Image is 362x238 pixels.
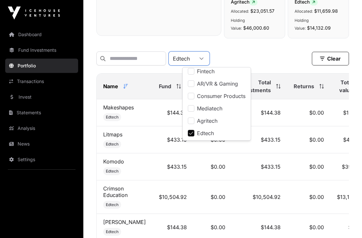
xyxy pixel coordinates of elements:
button: Clear [312,52,349,65]
a: Dashboard [5,27,78,42]
a: News [5,137,78,151]
span: Fintech [197,69,215,74]
span: Mediatech [197,106,222,111]
span: Allocated: [231,9,249,14]
td: $10,504.92 [152,180,193,214]
td: $433.15 [232,153,287,180]
a: Statements [5,105,78,120]
span: Edtech [106,202,118,207]
span: Edtech [197,131,214,136]
td: $0.00 [287,99,330,126]
span: Edtech [106,229,118,234]
div: Edtech [169,52,194,65]
ul: Option List [183,15,251,140]
a: Fund Investments [5,43,78,57]
a: Settings [5,152,78,167]
a: Komodo [103,158,124,165]
span: Total value [337,78,353,94]
a: Transactions [5,74,78,89]
td: $0.00 [193,180,232,214]
span: Fund [159,82,171,90]
span: Holding Value: [231,18,245,31]
td: $433.15 [232,126,287,153]
span: $46,000.60 [243,25,269,31]
li: Consumer Products [184,90,249,102]
iframe: Chat Widget [329,207,362,238]
li: Edtech [184,127,249,139]
img: Icehouse Ventures Logo [8,7,60,20]
span: Edtech [106,142,118,147]
td: $0.00 [193,153,232,180]
a: Crimson Education [103,185,128,198]
span: Total Investments [238,78,271,94]
a: Makeshapes [103,104,134,111]
span: $23,051.57 [250,8,274,14]
li: Fintech [184,65,249,77]
span: Edtech [106,169,118,174]
td: $0.00 [287,153,330,180]
li: Mediatech [184,103,249,114]
a: Portfolio [5,59,78,73]
span: AR/VR & Gaming [197,81,238,86]
span: Name [103,82,118,90]
td: $144.38 [232,99,287,126]
span: Returns [294,82,314,90]
a: [PERSON_NAME] [103,219,146,225]
span: Edtech [106,115,118,120]
span: $14,132.09 [307,25,331,31]
span: Allocated: [295,9,313,14]
span: Agritech [197,118,217,123]
td: $144.38 [152,99,193,126]
li: AR/VR & Gaming [184,78,249,90]
td: $10,504.92 [232,180,287,214]
a: Litmaps [103,131,122,138]
a: Invest [5,90,78,104]
td: $0.00 [287,180,330,214]
span: Consumer Products [197,93,245,99]
span: Holding Value: [295,18,309,31]
span: $11,659.98 [314,8,338,14]
li: Agritech [184,115,249,127]
td: $0.00 [287,126,330,153]
a: Analysis [5,121,78,135]
td: $433.15 [152,126,193,153]
td: $433.15 [152,153,193,180]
